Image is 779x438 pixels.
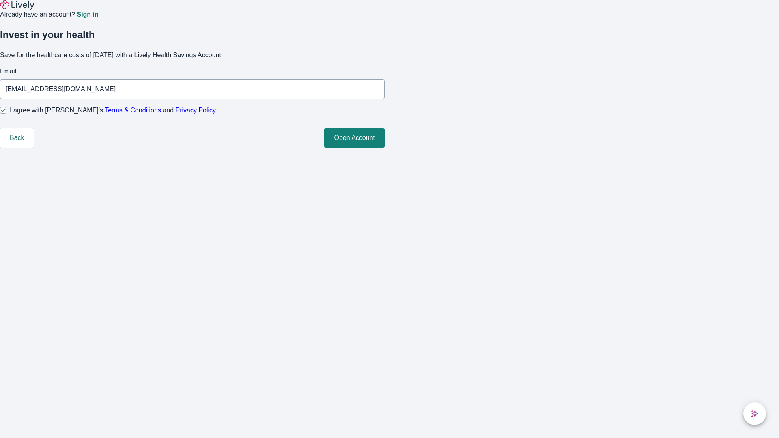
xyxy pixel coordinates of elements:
svg: Lively AI Assistant [751,410,759,418]
a: Privacy Policy [176,107,216,114]
button: chat [743,402,766,425]
a: Terms & Conditions [105,107,161,114]
a: Sign in [77,11,98,18]
span: I agree with [PERSON_NAME]’s and [10,105,216,115]
button: Open Account [324,128,385,148]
